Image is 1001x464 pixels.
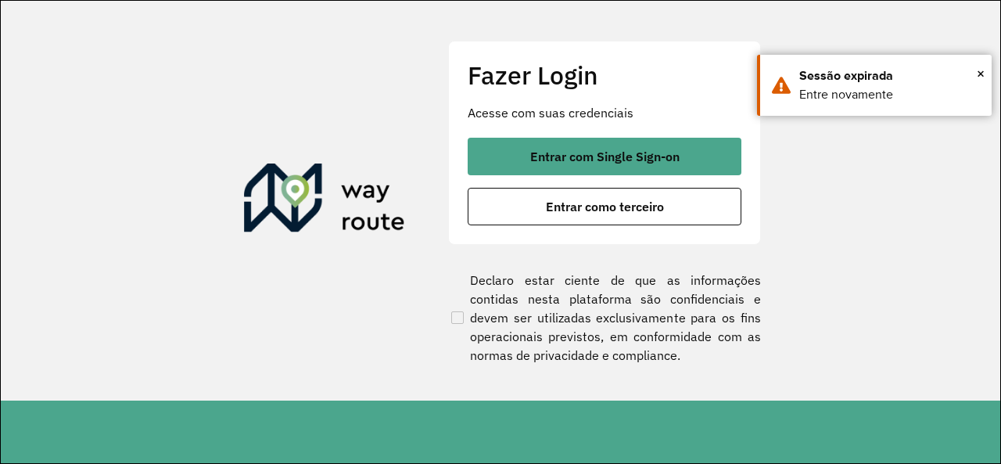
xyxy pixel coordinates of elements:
button: Close [977,62,985,85]
h2: Fazer Login [468,60,741,90]
img: Roteirizador AmbevTech [244,164,405,239]
button: button [468,188,741,225]
label: Declaro estar ciente de que as informações contidas nesta plataforma são confidenciais e devem se... [448,271,761,365]
button: button [468,138,741,175]
div: Sessão expirada [799,67,980,85]
span: × [977,62,985,85]
span: Entrar como terceiro [546,200,664,213]
div: Entre novamente [799,85,980,104]
span: Entrar com Single Sign-on [530,150,680,163]
p: Acesse com suas credenciais [468,103,741,122]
